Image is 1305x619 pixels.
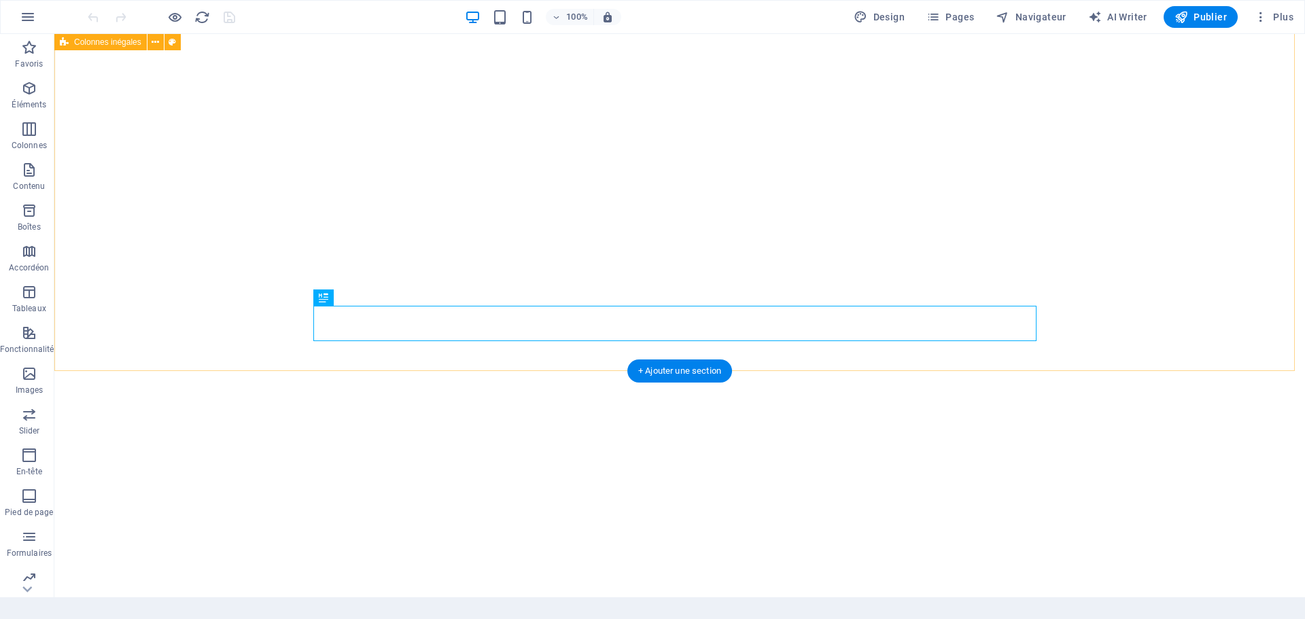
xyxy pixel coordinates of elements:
button: 100% [546,9,594,25]
div: Design (Ctrl+Alt+Y) [848,6,910,28]
p: En-tête [16,466,42,477]
button: Navigateur [990,6,1071,28]
span: Pages [926,10,974,24]
p: Formulaires [7,548,52,559]
span: Colonnes inégales [74,38,141,46]
p: Boîtes [18,222,41,232]
p: Tableaux [12,303,46,314]
p: Slider [19,425,40,436]
i: Actualiser la page [194,10,210,25]
span: AI Writer [1088,10,1147,24]
button: reload [194,9,210,25]
span: Navigateur [996,10,1066,24]
div: + Ajouter une section [627,359,732,383]
button: Cliquez ici pour quitter le mode Aperçu et poursuivre l'édition. [167,9,183,25]
span: Design [854,10,905,24]
p: Colonnes [12,140,47,151]
span: Publier [1174,10,1227,24]
p: Favoris [15,58,43,69]
button: Publier [1164,6,1238,28]
p: Pied de page [5,507,53,518]
p: Images [16,385,43,395]
p: Contenu [13,181,45,192]
span: Plus [1254,10,1293,24]
p: Éléments [12,99,46,110]
button: Design [848,6,910,28]
h6: 100% [566,9,588,25]
p: Accordéon [9,262,49,273]
button: Plus [1249,6,1299,28]
button: Pages [921,6,979,28]
button: AI Writer [1083,6,1153,28]
i: Lors du redimensionnement, ajuster automatiquement le niveau de zoom en fonction de l'appareil sé... [602,11,614,23]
